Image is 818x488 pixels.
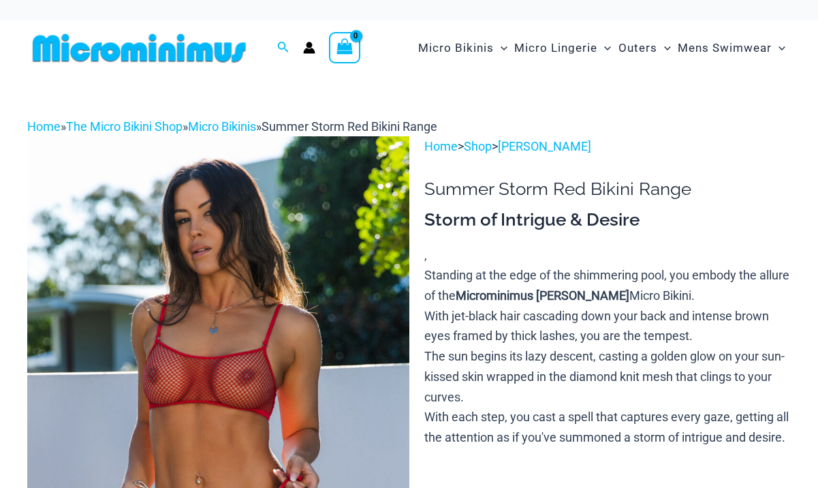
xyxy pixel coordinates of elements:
[424,265,791,447] p: Standing at the edge of the shimmering pool, you embody the allure of the Micro Bikini. With jet-...
[456,288,629,303] b: Microminimus [PERSON_NAME]
[618,31,657,65] span: Outers
[678,31,772,65] span: Mens Swimwear
[27,33,251,63] img: MM SHOP LOGO FLAT
[657,31,671,65] span: Menu Toggle
[511,27,614,69] a: Micro LingerieMenu ToggleMenu Toggle
[415,27,511,69] a: Micro BikinisMenu ToggleMenu Toggle
[27,119,61,134] a: Home
[772,31,785,65] span: Menu Toggle
[66,119,183,134] a: The Micro Bikini Shop
[413,25,791,71] nav: Site Navigation
[424,136,791,157] p: > >
[464,139,492,153] a: Shop
[498,139,591,153] a: [PERSON_NAME]
[262,119,437,134] span: Summer Storm Red Bikini Range
[418,31,494,65] span: Micro Bikinis
[329,32,360,63] a: View Shopping Cart, empty
[303,42,315,54] a: Account icon link
[424,139,458,153] a: Home
[188,119,256,134] a: Micro Bikinis
[615,27,674,69] a: OutersMenu ToggleMenu Toggle
[597,31,611,65] span: Menu Toggle
[27,119,437,134] span: » » »
[674,27,789,69] a: Mens SwimwearMenu ToggleMenu Toggle
[277,40,289,57] a: Search icon link
[424,209,791,448] div: ,
[424,179,791,200] h1: Summer Storm Red Bikini Range
[514,31,597,65] span: Micro Lingerie
[424,209,791,232] h3: Storm of Intrigue & Desire
[494,31,507,65] span: Menu Toggle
